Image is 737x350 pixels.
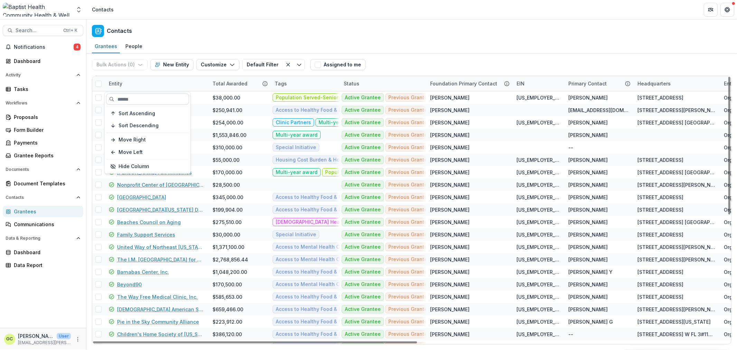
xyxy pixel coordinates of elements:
[340,76,426,91] div: Status
[430,281,470,288] div: [PERSON_NAME]
[517,243,560,251] div: [US_EMPLOYER_IDENTIFICATION_NUMBER]
[106,120,189,131] button: Sort Descending
[388,157,431,163] span: Previous Grantee
[345,120,381,126] span: Active Grantee
[517,94,560,101] div: [US_EMPLOYER_IDENTIFICATION_NUMBER]
[271,76,340,91] div: Tags
[14,57,78,65] div: Dashboard
[517,231,560,238] div: [US_EMPLOYER_IDENTIFICATION_NUMBER]
[340,80,363,87] div: Status
[430,194,470,201] div: [PERSON_NAME]
[568,181,608,188] div: [PERSON_NAME]
[430,169,470,176] div: [PERSON_NAME]
[633,80,675,87] div: Headquarters
[430,94,470,101] div: [PERSON_NAME]
[6,195,74,200] span: Contacts
[517,119,560,126] div: [US_EMPLOYER_IDENTIFICATION_NUMBER]
[430,107,470,114] div: [PERSON_NAME]
[704,3,718,17] button: Partners
[633,76,720,91] div: Headquarters
[388,257,431,262] span: Previous Grantee
[345,294,381,300] span: Active Grantee
[430,268,470,276] div: [PERSON_NAME]
[345,219,381,225] span: Active Grantee
[388,331,431,337] span: Previous Grantee
[345,194,381,200] span: Active Grantee
[637,181,716,188] div: [STREET_ADDRESS][PERSON_NAME]
[388,120,431,126] span: Previous Grantee
[117,268,169,276] a: Barnabas Center, Inc.
[637,206,683,213] div: [STREET_ADDRESS]
[212,268,247,276] div: $1,048,200.00
[212,256,248,263] div: $2,768,856.44
[276,331,371,337] span: Access to Healthy Food & Food Security
[208,80,252,87] div: Total Awarded
[271,80,291,87] div: Tags
[212,318,242,325] div: $223,912.00
[212,219,242,226] div: $275,510.00
[517,318,560,325] div: [US_EMPLOYER_IDENTIFICATION_NUMBER]
[426,80,501,87] div: Foundation Primary Contact
[426,76,512,91] div: Foundation Primary Contact
[568,243,608,251] div: [PERSON_NAME]
[517,306,560,313] div: [US_EMPLOYER_IDENTIFICATION_NUMBER]
[123,40,145,53] a: People
[637,156,683,164] div: [STREET_ADDRESS]
[388,194,431,200] span: Previous Grantee
[276,95,341,101] span: Population Served-Seniors
[106,135,189,146] button: Move Right
[14,180,78,187] div: Document Templates
[3,164,83,175] button: Open Documents
[568,293,608,301] div: [PERSON_NAME]
[388,269,431,275] span: Previous Grantee
[345,207,381,213] span: Active Grantee
[568,131,608,139] div: [PERSON_NAME]
[637,281,683,288] div: [STREET_ADDRESS]
[3,55,83,67] a: Dashboard
[92,40,120,53] a: Grantees
[117,231,175,238] a: Family Support Services
[568,144,573,151] div: --
[106,161,189,172] button: Hide Column
[105,76,208,91] div: Entity
[18,332,54,340] p: [PERSON_NAME]
[517,181,560,188] div: [US_EMPLOYER_IDENTIFICATION_NUMBER]
[430,231,470,238] div: [PERSON_NAME]
[117,181,204,188] a: Nonprofit Center of [GEOGRAPHIC_DATA][US_STATE]
[208,76,271,91] div: Total Awarded
[564,76,633,91] div: Primary Contact
[57,333,71,339] p: User
[117,243,204,251] a: United Way of Northeast [US_STATE], Inc.
[117,256,204,263] a: The I.M. [GEOGRAPHIC_DATA] for The Homeless, Inc.
[345,331,381,337] span: Active Grantee
[276,269,371,275] span: Access to Healthy Food & Food Security
[119,123,159,129] span: Sort Descending
[294,59,305,70] button: Toggle menu
[89,4,116,15] nav: breadcrumb
[430,243,470,251] div: [PERSON_NAME]
[568,107,629,114] div: [EMAIL_ADDRESS][DOMAIN_NAME]
[388,282,431,287] span: Previous Grantee
[92,59,148,70] button: Bulk Actions (0)
[119,110,155,116] span: Sort Ascending
[276,294,371,300] span: Access to Healthy Food & Food Security
[388,294,431,300] span: Previous Grantee
[637,331,716,338] div: [STREET_ADDRESS] W FL 3#1147 Orlando FL 32822
[568,169,608,176] div: [PERSON_NAME]
[117,219,181,226] a: Beaches Council on Aging
[345,244,381,250] span: Active Grantee
[276,244,348,250] span: Access to Mental Health Care
[276,194,371,200] span: Access to Healthy Food & Food Security
[3,192,83,203] button: Open Contacts
[345,95,381,101] span: Active Grantee
[6,101,74,105] span: Workflows
[117,318,199,325] a: Pie in the Sky Community Alliance
[430,156,470,164] div: [PERSON_NAME]
[212,144,242,151] div: $310,000.00
[3,124,83,136] a: Form Builder
[388,95,431,101] span: Previous Grantee
[637,293,683,301] div: [STREET_ADDRESS]
[276,132,318,138] span: Multi-year award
